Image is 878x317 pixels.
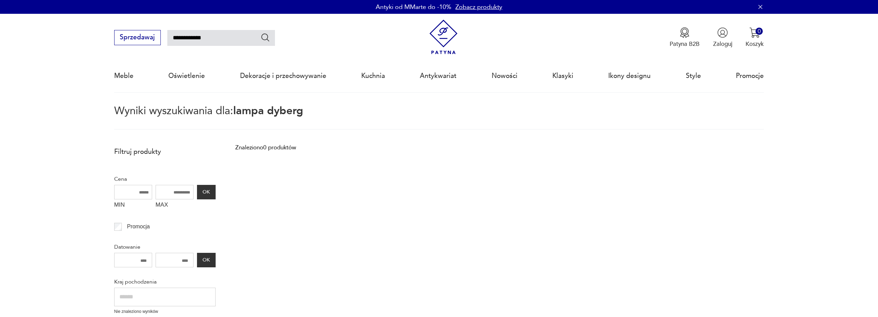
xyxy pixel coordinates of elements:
a: Klasyki [552,60,573,92]
img: Patyna - sklep z meblami i dekoracjami vintage [426,20,461,55]
p: Nie znaleziono wyników [114,308,216,315]
div: Znaleziono 0 produktów [235,143,296,152]
p: Cena [114,175,216,184]
div: 0 [756,28,763,35]
p: Datowanie [114,242,216,251]
p: Wyniki wyszukiwania dla: [114,106,764,130]
img: Ikona koszyka [749,27,760,38]
button: Szukaj [260,32,270,42]
label: MIN [114,199,152,212]
button: Patyna B2B [670,27,700,48]
p: Koszyk [746,40,764,48]
button: OK [197,185,216,199]
a: Nowości [492,60,517,92]
a: Ikona medaluPatyna B2B [670,27,700,48]
a: Sprzedawaj [114,35,161,41]
a: Kuchnia [361,60,385,92]
img: Ikona medalu [679,27,690,38]
p: Patyna B2B [670,40,700,48]
a: Zobacz produkty [455,3,502,11]
p: Kraj pochodzenia [114,277,216,286]
p: Antyki od MMarte do -10% [376,3,451,11]
p: Zaloguj [713,40,732,48]
p: Promocja [127,222,150,231]
a: Style [686,60,701,92]
a: Oświetlenie [168,60,205,92]
img: Ikonka użytkownika [717,27,728,38]
button: 0Koszyk [746,27,764,48]
p: Filtruj produkty [114,147,216,156]
a: Dekoracje i przechowywanie [240,60,326,92]
a: Ikony designu [608,60,651,92]
a: Promocje [736,60,764,92]
a: Meble [114,60,134,92]
label: MAX [156,199,194,212]
span: lampa dyberg [233,103,303,118]
a: Antykwariat [420,60,456,92]
button: Sprzedawaj [114,30,161,45]
button: Zaloguj [713,27,732,48]
button: OK [197,253,216,267]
